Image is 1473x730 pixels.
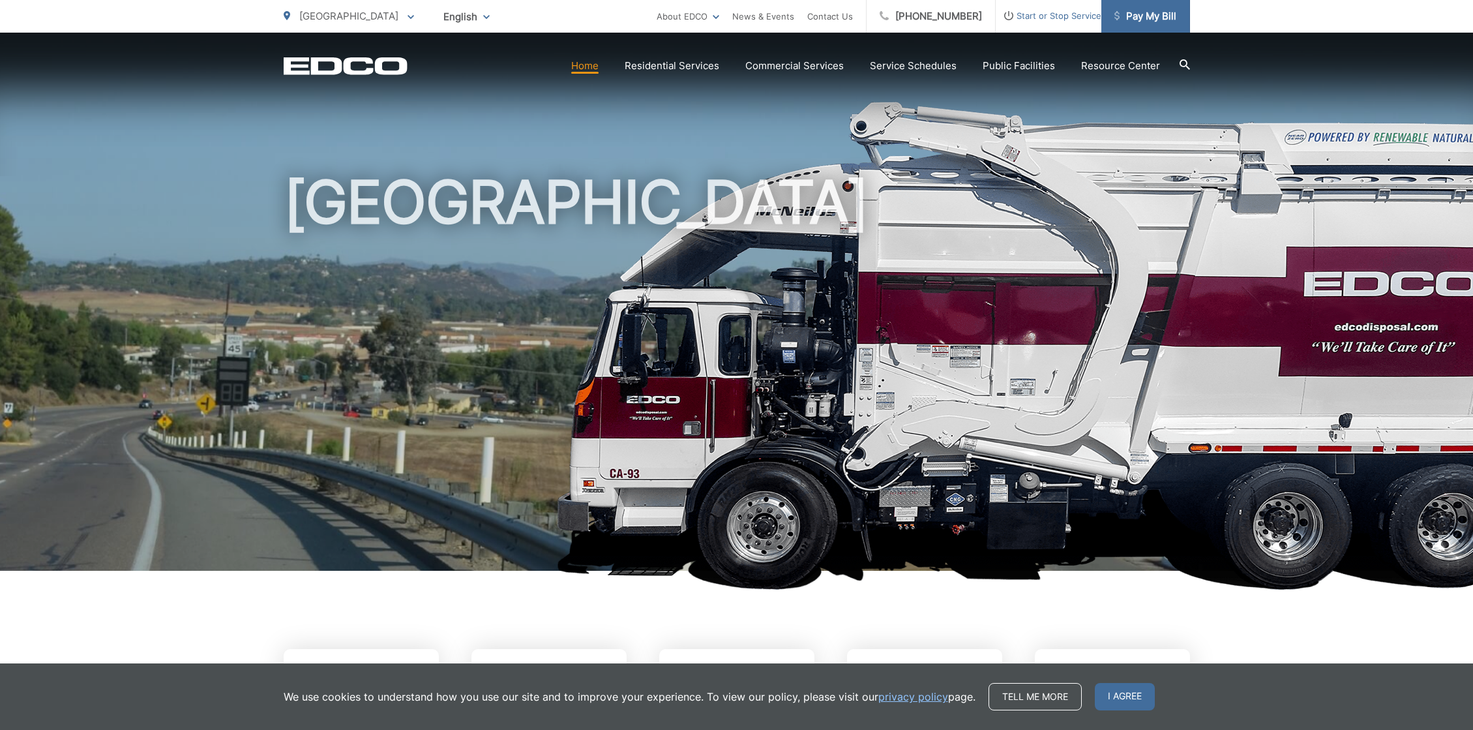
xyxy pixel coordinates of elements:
[571,58,599,74] a: Home
[284,57,408,75] a: EDCD logo. Return to the homepage.
[1095,683,1155,710] span: I agree
[657,8,719,24] a: About EDCO
[745,58,844,74] a: Commercial Services
[732,8,794,24] a: News & Events
[284,170,1190,583] h1: [GEOGRAPHIC_DATA]
[989,683,1082,710] a: Tell me more
[870,58,957,74] a: Service Schedules
[1081,58,1160,74] a: Resource Center
[1114,8,1176,24] span: Pay My Bill
[625,58,719,74] a: Residential Services
[299,10,398,22] span: [GEOGRAPHIC_DATA]
[284,689,975,705] p: We use cookies to understand how you use our site and to improve your experience. To view our pol...
[807,8,853,24] a: Contact Us
[434,5,499,28] span: English
[983,58,1055,74] a: Public Facilities
[878,689,948,705] a: privacy policy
